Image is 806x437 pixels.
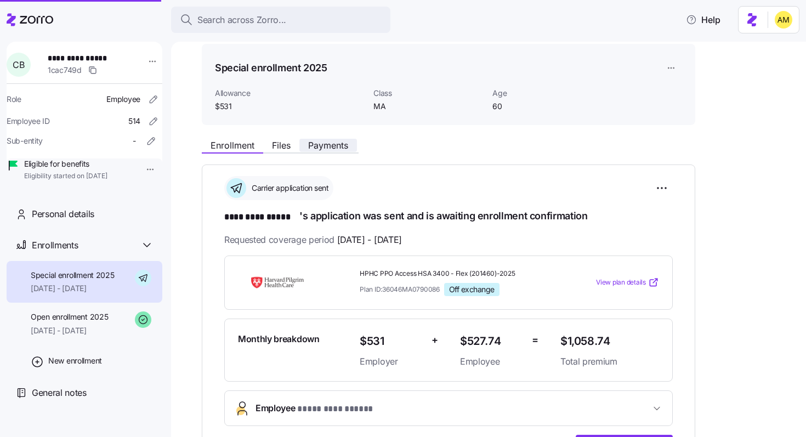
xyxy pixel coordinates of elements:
span: Personal details [32,207,94,221]
img: dfaaf2f2725e97d5ef9e82b99e83f4d7 [775,11,792,29]
span: Employee [256,401,378,416]
span: MA [373,101,484,112]
span: [DATE] - [DATE] [337,233,402,247]
span: [DATE] - [DATE] [31,283,115,294]
span: [DATE] - [DATE] [31,325,108,336]
span: Eligible for benefits [24,158,107,169]
span: Allowance [215,88,365,99]
span: Open enrollment 2025 [31,311,108,322]
h1: Special enrollment 2025 [215,61,327,75]
span: Age [492,88,603,99]
span: Carrier application sent [248,183,328,194]
span: $527.74 [460,332,523,350]
span: Files [272,141,291,150]
span: New enrollment [48,355,102,366]
span: Special enrollment 2025 [31,270,115,281]
button: Help [677,9,729,31]
a: View plan details [596,277,659,288]
button: Search across Zorro... [171,7,390,33]
span: $531 [360,332,423,350]
span: Employer [360,355,423,368]
span: Eligibility started on [DATE] [24,172,107,181]
span: Monthly breakdown [238,332,320,346]
span: Help [686,13,720,26]
span: Employee [106,94,140,105]
img: Harvard Pilgrim Health Care [238,270,317,295]
span: Class [373,88,484,99]
span: Enrollment [211,141,254,150]
span: Employee ID [7,116,50,127]
span: Employee [460,355,523,368]
span: Sub-entity [7,135,43,146]
span: Plan ID: 36046MA0790086 [360,285,440,294]
span: + [432,332,438,348]
span: HPHC PPO Access HSA 3400 - Flex (201460)-2025 [360,269,552,279]
span: C B [13,60,24,69]
h1: 's application was sent and is awaiting enrollment confirmation [224,209,673,224]
span: 1cac749d [48,65,82,76]
span: Off exchange [449,285,495,294]
span: 60 [492,101,603,112]
span: $1,058.74 [560,332,659,350]
span: Total premium [560,355,659,368]
span: Search across Zorro... [197,13,286,27]
span: Requested coverage period [224,233,402,247]
span: General notes [32,386,87,400]
span: - [133,135,136,146]
span: Enrollments [32,239,78,252]
span: Payments [308,141,348,150]
span: View plan details [596,277,646,288]
span: Role [7,94,21,105]
span: $531 [215,101,365,112]
span: 514 [128,116,140,127]
span: = [532,332,538,348]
